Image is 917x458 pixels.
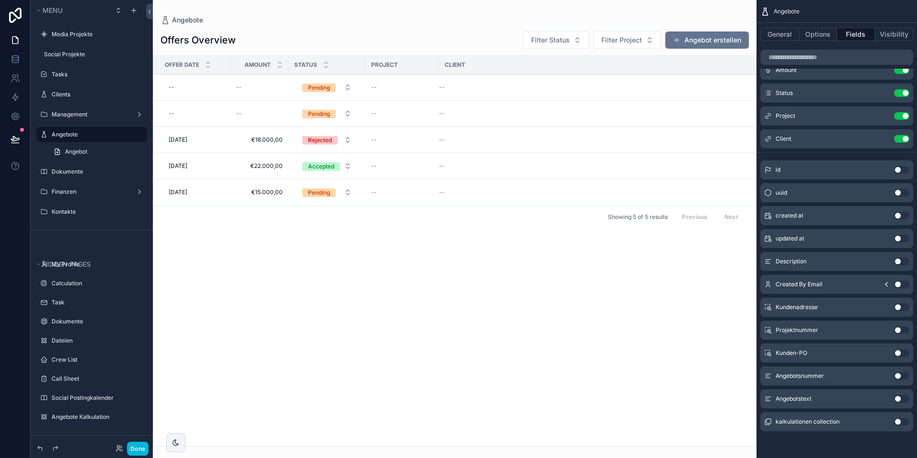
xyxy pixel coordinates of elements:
[52,168,141,176] label: Dokumente
[776,395,811,403] span: Angebotstext
[52,299,141,306] label: Task
[165,61,199,69] span: Offer Date
[776,258,807,265] span: Description
[43,6,63,14] span: Menu
[52,208,141,216] label: Kontakte
[52,188,128,196] label: Finanzen
[776,303,818,311] span: Kundenadresse
[294,61,317,69] span: Status
[371,61,398,69] span: Project
[776,326,818,334] span: Projektnummer
[34,4,109,17] button: Menu
[52,318,141,325] label: Dokumente
[776,349,807,357] span: Kunden-PO
[52,131,141,138] label: Angebote
[776,235,804,242] span: updated at
[776,212,803,219] span: created at
[776,189,787,197] span: uuid
[52,111,128,118] label: Management
[837,28,875,41] button: Fields
[875,28,913,41] button: Visibility
[774,8,800,15] span: Angebote
[127,442,149,456] button: Done
[799,28,837,41] button: Options
[44,51,141,58] label: Social Projekte
[52,91,141,98] label: Clients
[245,61,271,69] span: Amount
[776,112,795,120] span: Project
[52,375,141,383] label: Call Sheet
[776,135,791,143] span: Client
[34,258,143,271] button: Hidden pages
[776,66,797,74] span: Amount
[445,61,465,69] span: Client
[776,89,793,97] span: Status
[52,31,141,38] label: Media Projekte
[52,413,141,421] label: Angebote Kalkulation
[52,337,141,344] label: Dateien
[48,144,147,159] a: Angebot
[52,394,141,402] label: Social Postingkalender
[65,148,87,156] span: Angebot
[776,281,822,288] span: Created By Email
[52,356,141,364] label: Crew List
[760,28,799,41] button: General
[776,166,780,174] span: id
[52,260,141,268] label: My Profile
[52,280,141,287] label: Calculation
[608,213,668,221] span: Showing 5 of 5 results
[52,71,141,78] label: Tasks
[776,372,824,380] span: Angebotsnummer
[776,418,840,426] span: kalkulationen collection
